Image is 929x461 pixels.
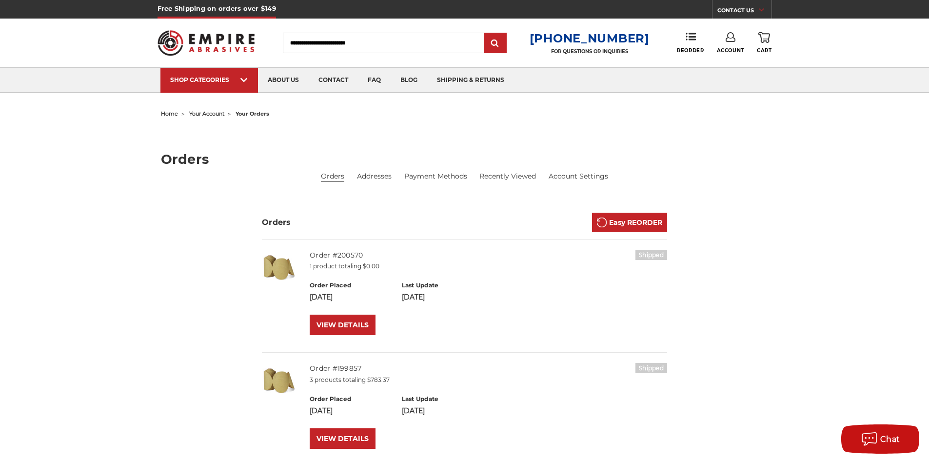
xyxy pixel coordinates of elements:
[404,171,467,181] a: Payment Methods
[310,262,667,271] p: 1 product totaling $0.00
[310,364,361,373] a: Order #199857
[189,110,224,117] a: your account
[479,171,536,181] a: Recently Viewed
[677,47,704,54] span: Reorder
[717,47,744,54] span: Account
[402,293,425,301] span: [DATE]
[592,213,667,232] a: Easy REORDER
[391,68,427,93] a: blog
[310,395,391,403] h6: Order Placed
[717,5,771,19] a: CONTACT US
[310,428,376,449] a: VIEW DETAILS
[310,293,333,301] span: [DATE]
[310,376,667,384] p: 3 products totaling $783.37
[161,110,178,117] a: home
[486,34,505,53] input: Submit
[880,435,900,444] span: Chat
[757,47,771,54] span: Cart
[262,217,291,228] h3: Orders
[170,76,248,83] div: SHOP CATEGORIES
[402,395,483,403] h6: Last Update
[530,31,650,45] a: [PHONE_NUMBER]
[358,68,391,93] a: faq
[357,171,392,181] a: Addresses
[549,171,608,181] a: Account Settings
[262,363,296,397] img: 6" DA Sanding Discs on a Roll
[161,153,769,166] h1: Orders
[158,24,255,62] img: Empire Abrasives
[310,406,333,415] span: [DATE]
[258,68,309,93] a: about us
[841,424,919,454] button: Chat
[757,32,771,54] a: Cart
[310,315,376,335] a: VIEW DETAILS
[321,171,344,182] li: Orders
[677,32,704,53] a: Reorder
[310,251,363,260] a: Order #200570
[262,250,296,284] img: 5" Sticky Backed Sanding Discs on a roll
[635,250,667,260] h6: Shipped
[402,406,425,415] span: [DATE]
[635,363,667,373] h6: Shipped
[310,281,391,290] h6: Order Placed
[402,281,483,290] h6: Last Update
[530,48,650,55] p: FOR QUESTIONS OR INQUIRIES
[309,68,358,93] a: contact
[427,68,514,93] a: shipping & returns
[236,110,269,117] span: your orders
